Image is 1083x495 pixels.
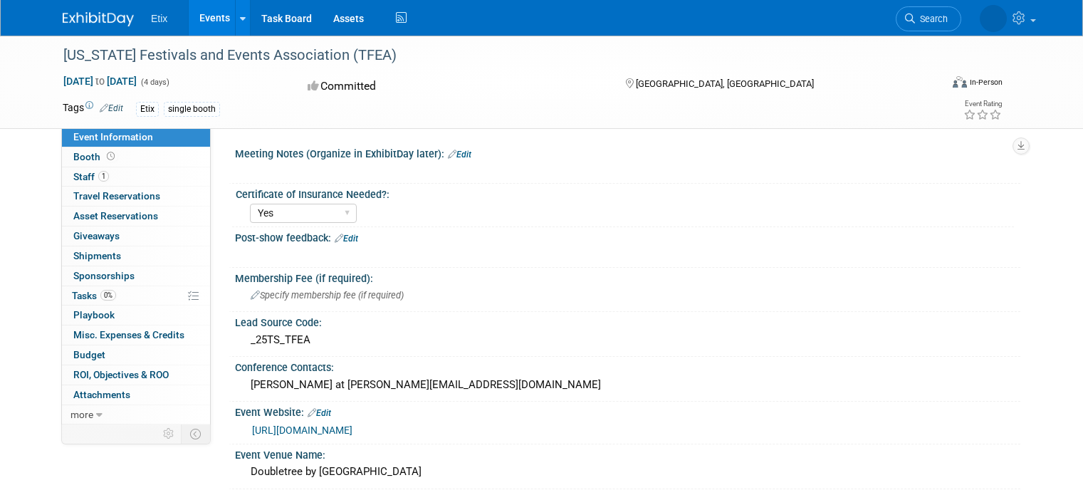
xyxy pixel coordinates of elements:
[62,405,210,424] a: more
[235,268,1020,286] div: Membership Fee (if required):
[73,171,109,182] span: Staff
[303,74,602,99] div: Committed
[93,75,107,87] span: to
[335,234,358,244] a: Edit
[308,408,331,418] a: Edit
[62,306,210,325] a: Playbook
[73,190,160,202] span: Travel Reservations
[864,74,1003,95] div: Event Format
[73,151,117,162] span: Booth
[251,290,404,301] span: Specify membership fee (if required)
[63,12,134,26] img: ExhibitDay
[73,131,153,142] span: Event Information
[246,461,1010,483] div: Doubletree by [GEOGRAPHIC_DATA]
[100,103,123,113] a: Edit
[104,151,117,162] span: Booth not reserved yet
[62,127,210,147] a: Event Information
[969,77,1003,88] div: In-Person
[62,246,210,266] a: Shipments
[980,5,1007,32] img: Alex Garza
[448,150,471,160] a: Edit
[73,369,169,380] span: ROI, Objectives & ROO
[73,270,135,281] span: Sponsorships
[157,424,182,443] td: Personalize Event Tab Strip
[73,230,120,241] span: Giveaways
[73,210,158,222] span: Asset Reservations
[246,329,1010,351] div: _25TS_TFEA
[235,143,1020,162] div: Meeting Notes (Organize in ExhibitDay later):
[953,76,967,88] img: Format-Inperson.png
[636,78,814,89] span: [GEOGRAPHIC_DATA], [GEOGRAPHIC_DATA]
[62,147,210,167] a: Booth
[235,227,1020,246] div: Post-show feedback:
[62,226,210,246] a: Giveaways
[62,207,210,226] a: Asset Reservations
[62,345,210,365] a: Budget
[70,409,93,420] span: more
[235,312,1020,330] div: Lead Source Code:
[73,329,184,340] span: Misc. Expenses & Credits
[73,389,130,400] span: Attachments
[164,102,220,117] div: single booth
[140,78,169,87] span: (4 days)
[98,171,109,182] span: 1
[62,167,210,187] a: Staff1
[236,184,1014,202] div: Certificate of Insurance Needed?:
[63,75,137,88] span: [DATE] [DATE]
[252,424,352,436] a: [URL][DOMAIN_NAME]
[62,187,210,206] a: Travel Reservations
[915,14,948,24] span: Search
[62,286,210,306] a: Tasks0%
[62,385,210,405] a: Attachments
[72,290,116,301] span: Tasks
[136,102,159,117] div: Etix
[73,250,121,261] span: Shipments
[62,266,210,286] a: Sponsorships
[182,424,211,443] td: Toggle Event Tabs
[235,444,1020,462] div: Event Venue Name:
[151,13,167,24] span: Etix
[73,349,105,360] span: Budget
[896,6,961,31] a: Search
[235,402,1020,420] div: Event Website:
[235,357,1020,375] div: Conference Contacts:
[62,365,210,385] a: ROI, Objectives & ROO
[963,100,1002,108] div: Event Rating
[63,100,123,117] td: Tags
[73,309,115,321] span: Playbook
[246,374,1010,396] div: [PERSON_NAME] at [PERSON_NAME][EMAIL_ADDRESS][DOMAIN_NAME]
[100,290,116,301] span: 0%
[62,325,210,345] a: Misc. Expenses & Credits
[58,43,923,68] div: [US_STATE] Festivals and Events Association (TFEA)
